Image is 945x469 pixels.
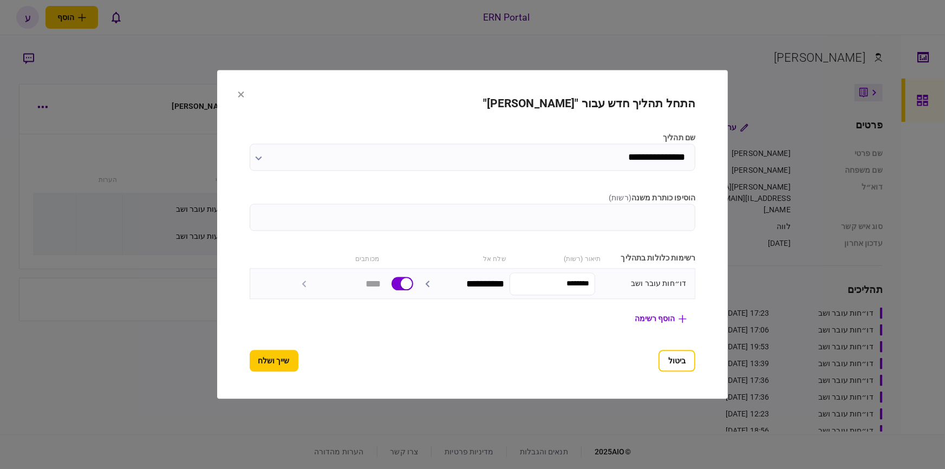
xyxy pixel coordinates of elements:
[250,97,696,111] h2: התחל תהליך חדש עבור "[PERSON_NAME]"
[250,133,696,144] label: שם תהליך
[626,309,695,329] button: הוסף רשימה
[290,253,379,264] div: מכותבים
[607,253,696,264] div: רשימות כלולות בתהליך
[250,144,696,171] input: שם תהליך
[609,194,631,203] span: ( רשות )
[250,204,696,231] input: הוסיפו כותרת משנה
[250,193,696,204] label: הוסיפו כותרת משנה
[601,278,686,290] div: דו״חות עובר ושב
[250,350,298,372] button: שייך ושלח
[659,350,695,372] button: ביטול
[417,253,506,264] div: שלח אל
[512,253,601,264] div: תיאור (רשות)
